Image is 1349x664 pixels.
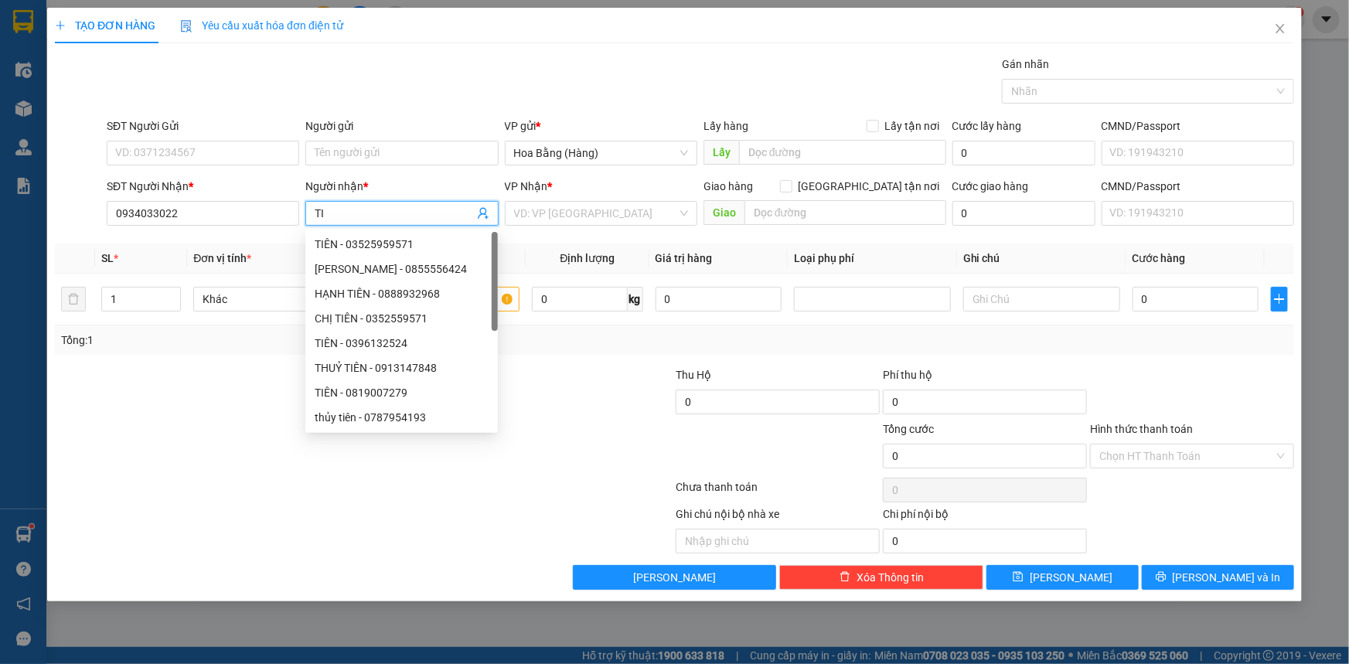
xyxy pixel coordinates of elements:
span: SL [101,252,114,264]
div: CHỊ TIÊN - 0352559571 [315,310,489,327]
span: plus [55,20,66,31]
label: Hình thức thanh toán [1090,423,1193,435]
th: Ghi chú [957,243,1126,274]
div: SĐT Người Gửi [107,117,299,135]
span: [PERSON_NAME] và In [1173,569,1281,586]
button: deleteXóa Thông tin [779,565,983,590]
div: Ghi chú nội bộ nhà xe [676,506,880,529]
div: TIÊN - 03525959571 [305,232,498,257]
input: Nhập ghi chú [676,529,880,553]
label: Gán nhãn [1002,58,1049,70]
div: DƯƠNG TIÊN - 0855556424 [305,257,498,281]
span: user-add [477,207,489,220]
span: Giao [703,200,744,225]
div: TIÊN - 0819007279 [315,384,489,401]
span: plus [1272,293,1287,305]
div: CMND/Passport [1102,178,1294,195]
input: Dọc đường [744,200,946,225]
button: [PERSON_NAME] [573,565,777,590]
span: Khác [203,288,341,311]
div: TIÊN - 0396132524 [305,331,498,356]
div: Người gửi [305,117,498,135]
div: THUỶ TIÊN - 0913147848 [305,356,498,380]
div: HẠNH TIÊN - 0888932968 [315,285,489,302]
div: [PERSON_NAME] - 0855556424 [315,260,489,278]
input: Cước lấy hàng [952,141,1095,165]
div: Chi phí nội bộ [883,506,1087,529]
img: icon [180,20,192,32]
label: Cước giao hàng [952,180,1029,192]
div: TIÊN - 03525959571 [315,236,489,253]
input: Dọc đường [739,140,946,165]
span: save [1013,571,1024,584]
div: CHỊ TIÊN - 0352559571 [305,306,498,331]
span: Giá trị hàng [656,252,713,264]
div: VP gửi [505,117,697,135]
span: Lấy tận nơi [879,117,946,135]
span: Cước hàng [1133,252,1186,264]
div: SĐT Người Nhận [107,178,299,195]
span: printer [1156,571,1167,584]
div: Chưa thanh toán [675,478,882,506]
span: Định lượng [560,252,615,264]
div: thủy tiên - 0787954193 [315,409,489,426]
div: Phí thu hộ [883,366,1087,390]
button: Close [1259,8,1302,51]
span: Lấy [703,140,739,165]
span: Thu Hộ [676,369,711,381]
span: Yêu cầu xuất hóa đơn điện tử [180,19,343,32]
button: save[PERSON_NAME] [986,565,1139,590]
span: [GEOGRAPHIC_DATA] tận nơi [792,178,946,195]
div: CMND/Passport [1102,117,1294,135]
div: THUỶ TIÊN - 0913147848 [315,359,489,376]
button: delete [61,287,86,312]
input: Cước giao hàng [952,201,1095,226]
span: Hoa Bằng (Hàng) [514,141,688,165]
div: TIÊN - 0819007279 [305,380,498,405]
span: Xóa Thông tin [857,569,924,586]
button: printer[PERSON_NAME] và In [1142,565,1294,590]
span: [PERSON_NAME] [1030,569,1112,586]
div: Người nhận [305,178,498,195]
span: close [1274,22,1286,35]
span: delete [840,571,850,584]
span: Tổng cước [883,423,934,435]
span: Giao hàng [703,180,753,192]
th: Loại phụ phí [788,243,957,274]
div: HẠNH TIÊN - 0888932968 [305,281,498,306]
span: [PERSON_NAME] [633,569,716,586]
input: Ghi Chú [963,287,1120,312]
div: Tổng: 1 [61,332,521,349]
div: thủy tiên - 0787954193 [305,405,498,430]
label: Cước lấy hàng [952,120,1022,132]
button: plus [1271,287,1288,312]
span: Đơn vị tính [193,252,251,264]
input: 0 [656,287,782,312]
span: Lấy hàng [703,120,748,132]
span: TẠO ĐƠN HÀNG [55,19,155,32]
div: TIÊN - 0396132524 [315,335,489,352]
span: kg [628,287,643,312]
span: VP Nhận [505,180,548,192]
